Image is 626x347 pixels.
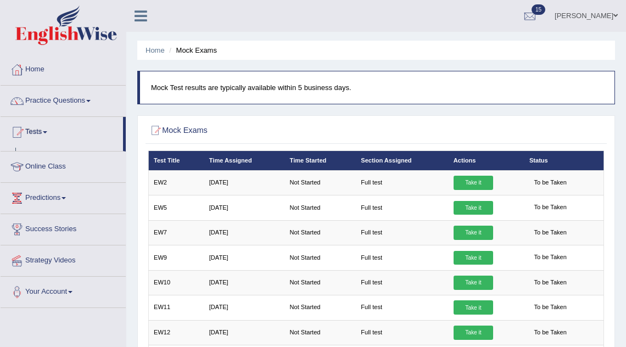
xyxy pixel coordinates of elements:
td: EW9 [148,245,204,270]
td: Not Started [284,195,356,220]
h2: Mock Exams [148,124,431,138]
a: Take it [454,201,493,215]
td: Not Started [284,295,356,320]
td: [DATE] [204,170,284,195]
td: Full test [356,320,449,345]
th: Time Assigned [204,151,284,170]
a: Take Practice Sectional Test [20,148,123,167]
span: To be Taken [529,226,571,240]
span: To be Taken [529,251,571,265]
td: EW12 [148,320,204,345]
a: Home [146,46,165,54]
td: Full test [356,295,449,320]
td: [DATE] [204,270,284,295]
td: Not Started [284,270,356,295]
td: EW10 [148,270,204,295]
span: 15 [532,4,545,15]
span: To be Taken [529,176,571,190]
th: Time Started [284,151,356,170]
span: To be Taken [529,276,571,290]
th: Actions [449,151,524,170]
span: To be Taken [529,201,571,215]
a: Success Stories [1,214,126,242]
th: Section Assigned [356,151,449,170]
a: Predictions [1,183,126,210]
td: Full test [356,220,449,245]
a: Take it [454,300,493,315]
td: Not Started [284,170,356,195]
td: [DATE] [204,320,284,345]
span: To be Taken [529,301,571,315]
a: Take it [454,226,493,240]
span: To be Taken [529,326,571,340]
p: Mock Test results are typically available within 5 business days. [151,82,603,93]
td: EW7 [148,220,204,245]
th: Test Title [148,151,204,170]
a: Online Class [1,152,126,179]
a: Strategy Videos [1,245,126,273]
a: Take it [454,251,493,265]
td: [DATE] [204,195,284,220]
td: Full test [356,270,449,295]
td: [DATE] [204,295,284,320]
a: Practice Questions [1,86,126,113]
td: EW5 [148,195,204,220]
td: EW11 [148,295,204,320]
td: Not Started [284,220,356,245]
td: Not Started [284,245,356,270]
td: Full test [356,245,449,270]
td: [DATE] [204,220,284,245]
a: Home [1,54,126,82]
a: Take it [454,176,493,190]
a: Take it [454,326,493,340]
td: Full test [356,170,449,195]
a: Tests [1,117,123,144]
td: EW2 [148,170,204,195]
a: Take it [454,276,493,290]
td: Not Started [284,320,356,345]
li: Mock Exams [166,45,217,55]
td: Full test [356,195,449,220]
td: [DATE] [204,245,284,270]
a: Your Account [1,277,126,304]
th: Status [524,151,604,170]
